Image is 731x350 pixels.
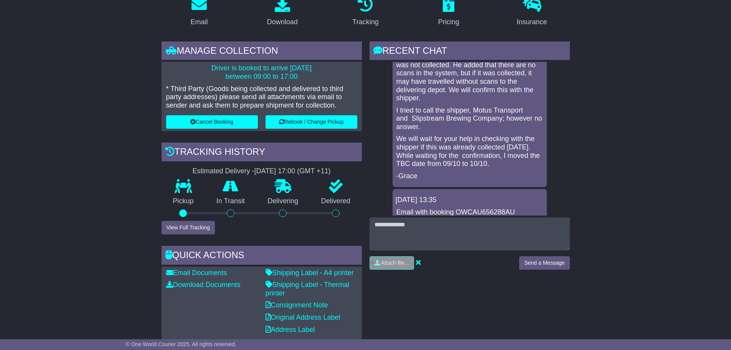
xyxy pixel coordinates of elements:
div: Manage collection [162,41,362,62]
div: RECENT CHAT [370,41,570,62]
a: Address Label [266,326,315,333]
p: In Transit [205,197,256,206]
button: Cancel Booking [166,115,258,129]
p: Driver is booked to arrive [DATE] between 09:00 to 17:00 [166,64,357,81]
a: Email Documents [166,269,227,277]
button: View Full Tracking [162,221,215,234]
div: Insurance [517,17,547,27]
a: Original Address Label [266,314,340,321]
p: * Third Party (Goods being collected and delivered to third party addresses) please send all atta... [166,85,357,110]
p: I tried to call the shipper, Motus Transport and Slipstream Brewing Company; however no answer. [396,106,543,131]
div: [DATE] 13:35 [396,196,544,204]
div: Pricing [438,17,459,27]
div: Estimated Delivery - [162,167,362,176]
p: They also asked if the sender is advising that it was not collected. He added that there are no s... [396,53,543,103]
div: Download [267,17,298,27]
a: Shipping Label - A4 printer [266,269,354,277]
p: We will wait for your help in checking with the shipper if this was already collected [DATE]. Whi... [396,135,543,168]
p: Pickup [162,197,205,206]
span: © One World Courier 2025. All rights reserved. [126,341,237,347]
p: Delivering [256,197,310,206]
button: Rebook / Change Pickup [266,115,357,129]
a: Consignment Note [266,301,328,309]
a: Download Documents [166,281,241,289]
div: Email [190,17,208,27]
p: -Grace [396,172,543,181]
a: Shipping Label - Thermal printer [266,281,350,297]
p: Delivered [310,197,362,206]
div: Tracking [352,17,378,27]
div: Tracking history [162,143,362,163]
div: [DATE] 17:00 (GMT +11) [254,167,331,176]
button: Send a Message [519,256,569,270]
p: Email with booking OWCAU656288AU documents was sent to [EMAIL_ADDRESS][DOMAIN_NAME]. [396,208,543,233]
div: Quick Actions [162,246,362,267]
